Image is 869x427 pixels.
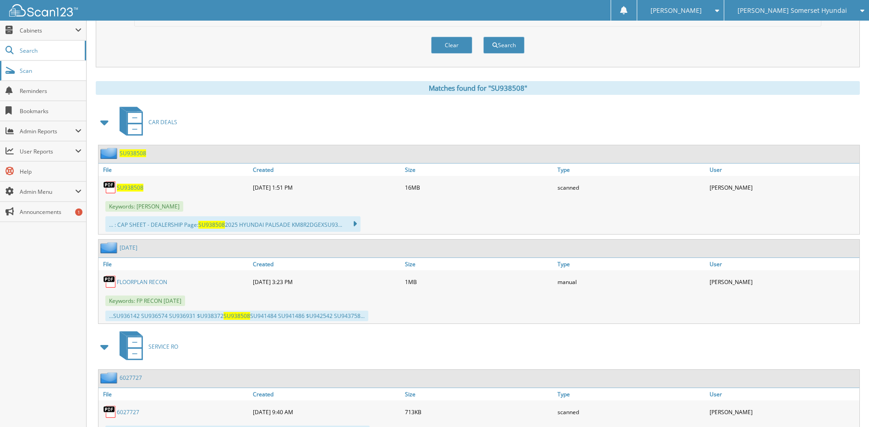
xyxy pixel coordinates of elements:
div: manual [555,273,707,291]
span: Keywords: [PERSON_NAME] [105,201,183,212]
div: 1MB [403,273,555,291]
div: [DATE] 9:40 AM [251,403,403,421]
span: Help [20,168,82,175]
span: Admin Menu [20,188,75,196]
span: Bookmarks [20,107,82,115]
a: Size [403,258,555,270]
div: 1 [75,208,82,216]
a: SU938508 [117,184,143,192]
span: Keywords: FP RECON [DATE] [105,296,185,306]
button: Clear [431,37,472,54]
span: Search [20,47,80,55]
a: Type [555,388,707,400]
span: CAR DEALS [148,118,177,126]
a: Size [403,388,555,400]
div: 16MB [403,178,555,197]
a: User [707,388,859,400]
a: Created [251,388,403,400]
img: scan123-logo-white.svg [9,4,78,16]
img: PDF.png [103,275,117,289]
div: Matches found for "SU938508" [96,81,860,95]
span: SU938508 [224,312,250,320]
div: [PERSON_NAME] [707,273,859,291]
span: [PERSON_NAME] Somerset Hyundai [738,8,847,13]
div: ... : CAP SHEET - DEALERSHIP Page: 2025 HYUNDAI PALISADE KM8R2DGEXSU93... [105,216,361,232]
div: [PERSON_NAME] [707,403,859,421]
img: folder2.png [100,372,120,383]
div: [DATE] 3:23 PM [251,273,403,291]
img: PDF.png [103,181,117,194]
a: User [707,164,859,176]
div: 713KB [403,403,555,421]
span: Admin Reports [20,127,75,135]
a: FLOORPLAN RECON [117,278,167,286]
span: SU938508 [198,221,225,229]
span: Cabinets [20,27,75,34]
span: User Reports [20,148,75,155]
a: Size [403,164,555,176]
a: SU938508 [120,149,146,157]
a: 6027727 [117,408,139,416]
div: scanned [555,178,707,197]
a: Type [555,164,707,176]
div: scanned [555,403,707,421]
span: Announcements [20,208,82,216]
a: File [98,164,251,176]
iframe: Chat Widget [823,383,869,427]
button: Search [483,37,525,54]
img: folder2.png [100,242,120,253]
span: [PERSON_NAME] [650,8,702,13]
a: Created [251,258,403,270]
a: File [98,388,251,400]
a: Type [555,258,707,270]
span: Scan [20,67,82,75]
div: [PERSON_NAME] [707,178,859,197]
a: SERVICE RO [114,328,178,365]
a: 6027727 [120,374,142,382]
span: SERVICE RO [148,343,178,350]
a: File [98,258,251,270]
a: Created [251,164,403,176]
a: CAR DEALS [114,104,177,140]
a: [DATE] [120,244,137,252]
img: PDF.png [103,405,117,419]
a: User [707,258,859,270]
span: Reminders [20,87,82,95]
img: folder2.png [100,148,120,159]
div: ...SU936142 SU936574 SU936931 $U938372 SU941484 SU941486 $U942542 SU943758... [105,311,368,321]
div: [DATE] 1:51 PM [251,178,403,197]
